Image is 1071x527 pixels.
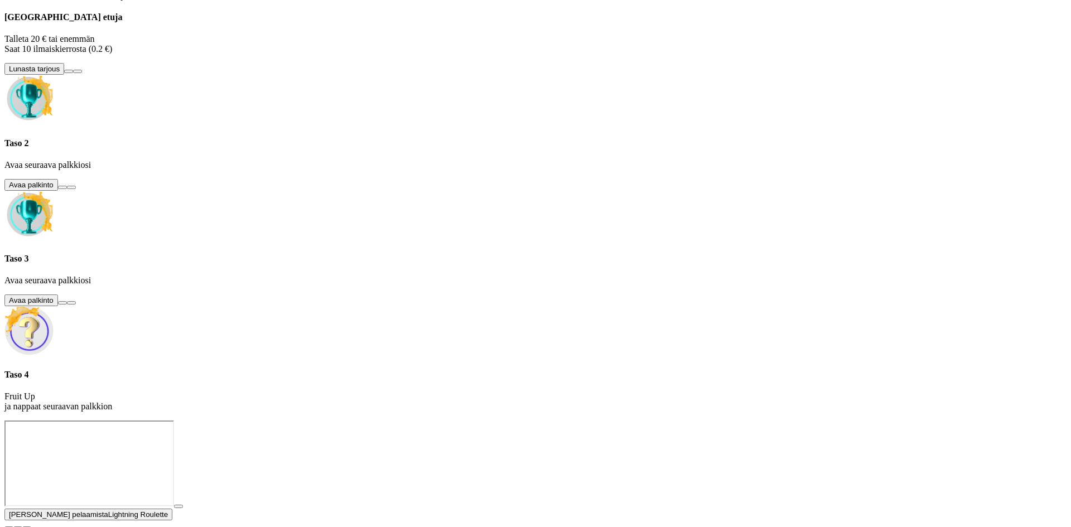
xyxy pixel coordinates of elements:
p: Avaa seuraava palkkiosi [4,160,1067,170]
span: Avaa palkinto [9,181,54,189]
h4: Taso 4 [4,370,1067,380]
img: Unlock reward icon [4,306,54,355]
h4: [GEOGRAPHIC_DATA] etuja [4,12,1067,22]
button: info [73,70,82,73]
p: Talleta 20 € tai enemmän Saat 10 ilmaiskierrosta (0.2 €) [4,34,1067,54]
button: Lunasta tarjous [4,63,64,75]
span: [PERSON_NAME] pelaamista [9,510,108,519]
button: info [67,301,76,304]
h4: Taso 3 [4,254,1067,264]
p: Fruit Up ja nappaat seuraavan palkkion [4,391,1067,412]
button: [PERSON_NAME] pelaamistaLightning Roulette [4,509,172,520]
button: info [67,186,76,189]
h4: Taso 2 [4,138,1067,148]
button: Avaa palkinto [4,179,58,191]
span: Lightning Roulette [108,510,168,519]
img: Unclaimed level icon [4,75,54,124]
iframe: Lightning Roulette [4,420,174,506]
button: play icon [174,505,183,508]
span: Avaa palkinto [9,296,54,304]
p: Avaa seuraava palkkiosi [4,275,1067,286]
img: Unclaimed level icon [4,191,54,240]
button: Avaa palkinto [4,294,58,306]
span: Lunasta tarjous [9,65,60,73]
